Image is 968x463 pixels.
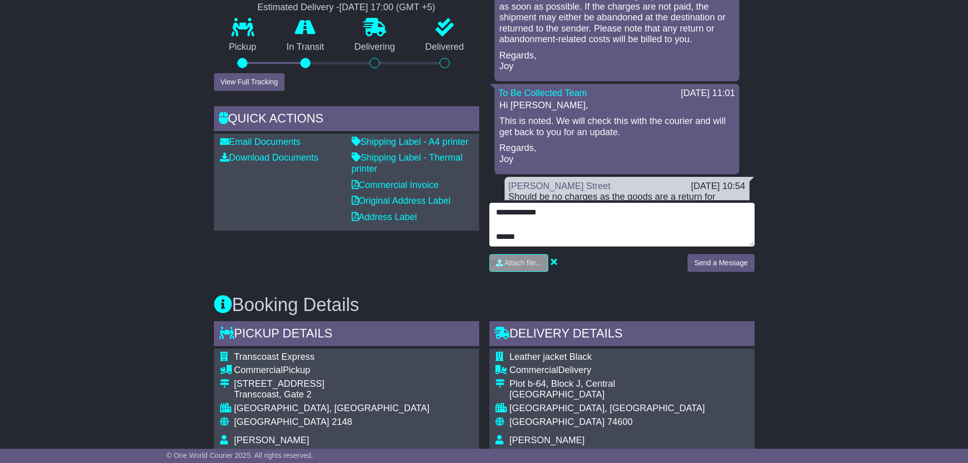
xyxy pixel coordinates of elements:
div: [DATE] 11:01 [681,88,735,99]
p: Hi [PERSON_NAME], [499,100,734,111]
div: Pickup [234,365,464,376]
a: Address Label [352,212,417,222]
span: 74600 [607,417,633,427]
p: Pickup [214,42,272,53]
div: Pickup Details [214,321,479,349]
a: To Be Collected Team [498,88,587,98]
div: [DATE] 10:54 [691,181,745,192]
a: [PERSON_NAME] Street [509,181,611,191]
span: Transcoast Express [234,352,315,362]
span: © One World Courier 2025. All rights reserved. [167,451,314,459]
button: View Full Tracking [214,73,285,91]
span: 2148 [332,417,352,427]
span: [PERSON_NAME] [510,435,585,445]
div: Should be no charges as the goods are a return for exchange. Incorrect size provided. Please ask ... [509,192,745,225]
p: Regards, Joy [499,50,734,72]
span: [PERSON_NAME] [234,435,309,445]
a: Shipping Label - A4 printer [352,137,469,147]
a: Email Documents [220,137,301,147]
p: Delivering [339,42,411,53]
a: Download Documents [220,152,319,163]
div: [GEOGRAPHIC_DATA], [GEOGRAPHIC_DATA] [234,403,464,414]
button: Send a Message [688,254,754,272]
span: Commercial [234,365,283,375]
div: Transcoast, Gate 2 [234,389,464,400]
span: [GEOGRAPHIC_DATA] [234,417,329,427]
p: Regards, Joy [499,143,734,165]
a: Commercial Invoice [352,180,439,190]
div: Delivery [510,365,705,376]
p: This is noted. We will check this with the courier and will get back to you for an update. [499,116,734,138]
p: In Transit [271,42,339,53]
div: [GEOGRAPHIC_DATA] [510,389,705,400]
div: Delivery Details [489,321,755,349]
span: Leather jacket Black [510,352,592,362]
div: Estimated Delivery - [214,2,479,13]
p: Delivered [410,42,479,53]
div: [DATE] 17:00 (GMT +5) [339,2,435,13]
a: Shipping Label - Thermal printer [352,152,463,174]
div: Quick Actions [214,106,479,134]
div: Plot b-64, Block J, Central [510,379,705,390]
span: Commercial [510,365,558,375]
div: [GEOGRAPHIC_DATA], [GEOGRAPHIC_DATA] [510,403,705,414]
a: Original Address Label [352,196,451,206]
div: [STREET_ADDRESS] [234,379,464,390]
span: [GEOGRAPHIC_DATA] [510,417,605,427]
h3: Booking Details [214,295,755,315]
